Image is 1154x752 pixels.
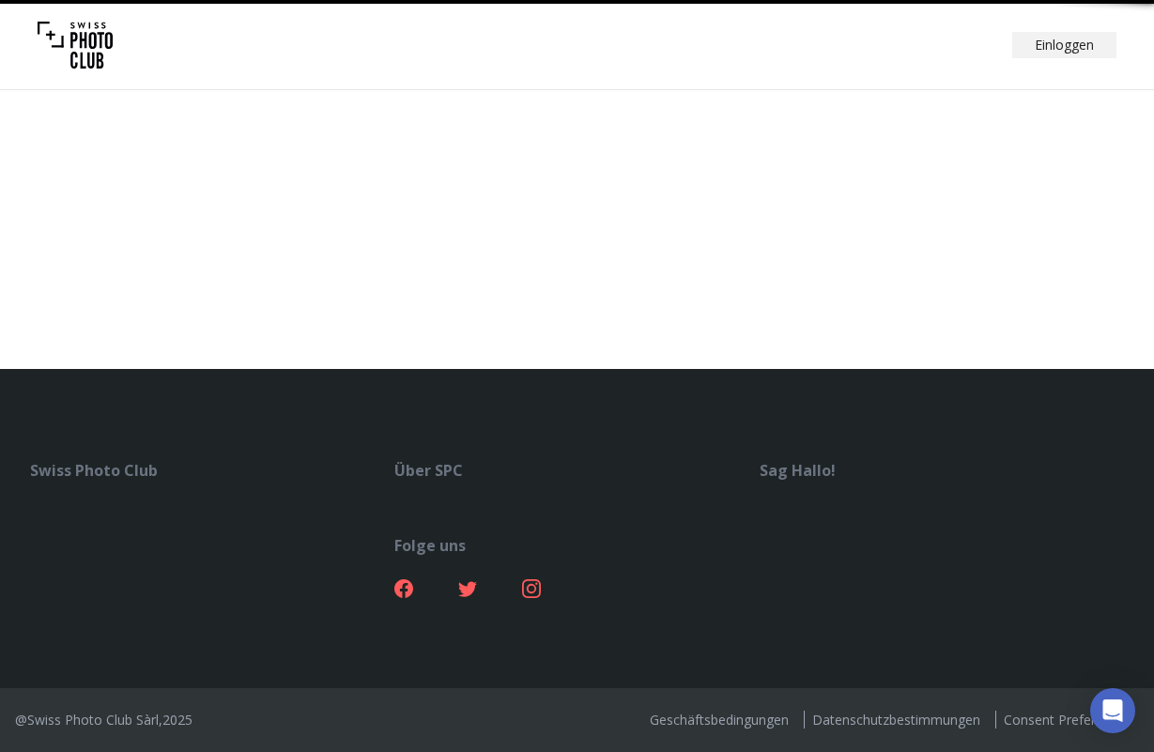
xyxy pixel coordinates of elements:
[15,711,192,729] div: @Swiss Photo Club Sàrl, 2025
[1090,688,1135,733] div: Open Intercom Messenger
[804,711,988,729] a: Datenschutzbestimmungen
[38,8,113,83] img: Swiss photo club
[1012,32,1116,58] button: Einloggen
[642,711,796,729] a: Geschäftsbedingungen
[30,459,394,482] div: Swiss Photo Club
[760,459,1124,482] div: Sag Hallo!
[394,534,759,557] div: Folge uns
[995,711,1139,729] a: Consent Preferences
[394,459,759,482] div: Über SPC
